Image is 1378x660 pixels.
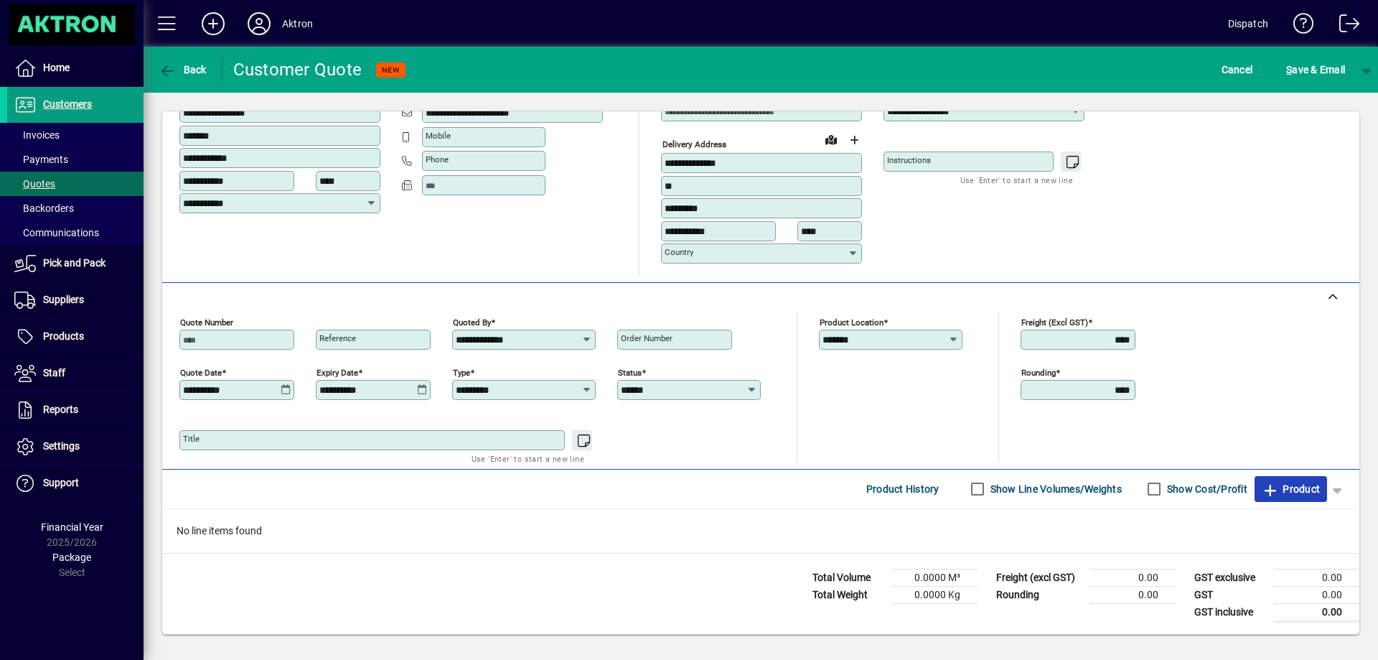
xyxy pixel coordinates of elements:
[180,367,222,377] mat-label: Quote date
[319,333,356,343] mat-label: Reference
[1021,317,1088,327] mat-label: Freight (excl GST)
[159,64,207,75] span: Back
[843,129,866,152] button: Choose address
[43,404,78,415] span: Reports
[180,317,233,327] mat-label: Quote number
[861,476,945,502] button: Product History
[989,586,1089,603] td: Rounding
[43,440,80,452] span: Settings
[1218,57,1257,83] button: Cancel
[1279,57,1352,83] button: Save & Email
[472,450,584,467] mat-hint: Use 'Enter' to start a new line
[805,569,891,586] td: Total Volume
[1089,569,1176,586] td: 0.00
[162,509,1359,553] div: No line items found
[1286,64,1292,75] span: S
[1273,569,1359,586] td: 0.00
[7,355,144,391] a: Staff
[453,367,470,377] mat-label: Type
[820,317,883,327] mat-label: Product location
[1222,58,1253,81] span: Cancel
[144,57,222,83] app-page-header-button: Back
[1283,3,1314,50] a: Knowledge Base
[43,367,65,378] span: Staff
[891,586,978,603] td: 0.0000 Kg
[453,317,491,327] mat-label: Quoted by
[7,246,144,282] a: Pick and Pack
[1187,603,1273,621] td: GST inclusive
[233,58,362,81] div: Customer Quote
[43,62,70,73] span: Home
[7,196,144,220] a: Backorders
[7,123,144,147] a: Invoices
[1286,58,1345,81] span: ave & Email
[7,429,144,465] a: Settings
[989,569,1089,586] td: Freight (excl GST)
[1164,482,1247,496] label: Show Cost/Profit
[183,434,200,444] mat-label: Title
[43,330,84,342] span: Products
[382,65,400,75] span: NEW
[52,552,91,563] span: Package
[820,128,843,151] a: View on map
[1262,478,1320,501] span: Product
[988,482,1122,496] label: Show Line Volumes/Weights
[14,203,74,214] span: Backorders
[41,521,103,533] span: Financial Year
[14,178,55,190] span: Quotes
[282,12,313,35] div: Aktron
[1228,12,1268,35] div: Dispatch
[618,367,642,377] mat-label: Status
[805,586,891,603] td: Total Weight
[1089,586,1176,603] td: 0.00
[43,477,79,488] span: Support
[7,282,144,318] a: Suppliers
[43,98,92,110] span: Customers
[1187,586,1273,603] td: GST
[426,131,451,141] mat-label: Mobile
[866,478,939,501] span: Product History
[7,319,144,355] a: Products
[190,11,236,37] button: Add
[14,227,99,238] span: Communications
[1328,3,1360,50] a: Logout
[14,154,68,165] span: Payments
[43,257,106,269] span: Pick and Pack
[7,465,144,501] a: Support
[1021,367,1056,377] mat-label: Rounding
[7,172,144,196] a: Quotes
[1187,569,1273,586] td: GST exclusive
[887,155,931,165] mat-label: Instructions
[7,50,144,86] a: Home
[426,154,449,164] mat-label: Phone
[621,333,672,343] mat-label: Order number
[1273,586,1359,603] td: 0.00
[665,247,693,257] mat-label: Country
[1255,476,1327,502] button: Product
[891,569,978,586] td: 0.0000 M³
[43,294,84,305] span: Suppliers
[155,57,210,83] button: Back
[960,172,1073,188] mat-hint: Use 'Enter' to start a new line
[1273,603,1359,621] td: 0.00
[236,11,282,37] button: Profile
[14,129,60,141] span: Invoices
[7,392,144,428] a: Reports
[317,367,358,377] mat-label: Expiry date
[7,147,144,172] a: Payments
[7,220,144,245] a: Communications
